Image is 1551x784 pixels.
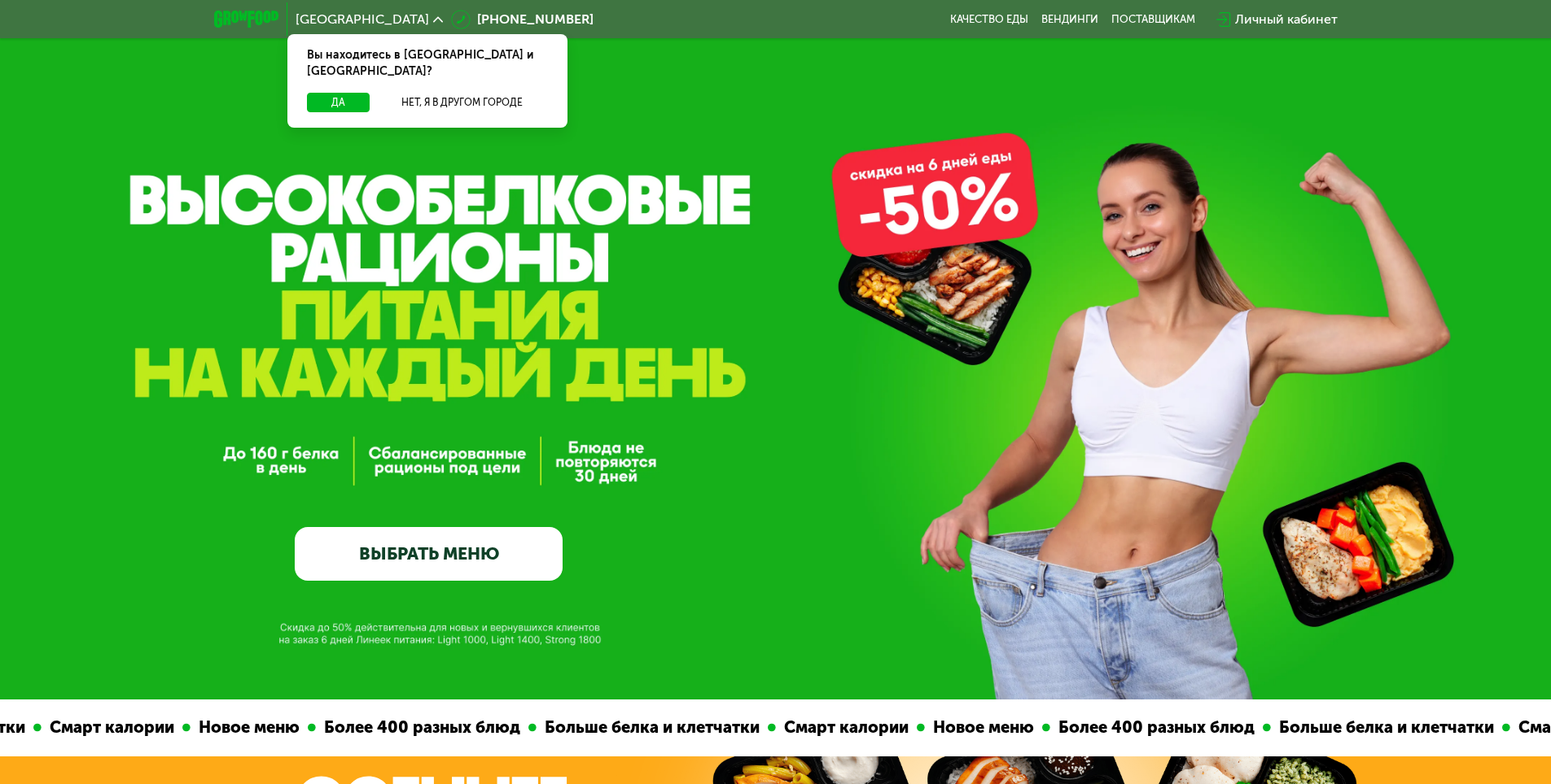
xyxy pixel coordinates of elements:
div: Личный кабинет [1235,10,1338,29]
div: Больше белка и клетчатки [533,715,765,740]
a: Вендинги [1041,13,1098,26]
div: Смарт калории [38,715,179,740]
a: [PHONE_NUMBER] [451,10,594,29]
div: поставщикам [1111,13,1195,26]
div: Более 400 разных блюд [313,715,525,740]
div: Новое меню [922,715,1039,740]
div: Больше белка и клетчатки [1268,715,1499,740]
button: Да [307,93,370,112]
a: Качество еды [950,13,1028,26]
button: Нет, я в другом городе [376,93,548,112]
span: [GEOGRAPHIC_DATA] [296,13,429,26]
div: Более 400 разных блюд [1047,715,1260,740]
div: Смарт калории [773,715,914,740]
div: Вы находитесь в [GEOGRAPHIC_DATA] и [GEOGRAPHIC_DATA]? [287,34,567,93]
a: ВЫБРАТЬ МЕНЮ [295,527,563,581]
div: Новое меню [187,715,305,740]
